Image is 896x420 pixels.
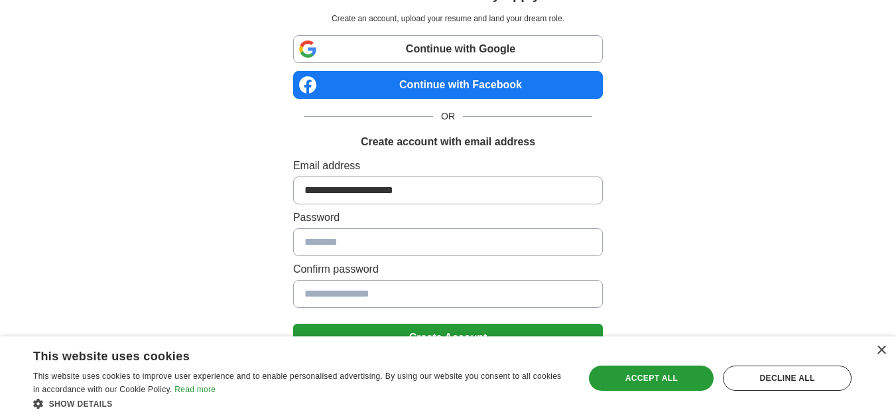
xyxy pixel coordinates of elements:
[433,109,463,123] span: OR
[33,344,535,364] div: This website uses cookies
[293,35,603,63] a: Continue with Google
[361,134,535,150] h1: Create account with email address
[589,366,714,391] div: Accept all
[33,372,561,394] span: This website uses cookies to improve user experience and to enable personalised advertising. By u...
[293,261,603,277] label: Confirm password
[293,71,603,99] a: Continue with Facebook
[174,385,216,394] a: Read more, opens a new window
[296,13,600,25] p: Create an account, upload your resume and land your dream role.
[49,399,113,409] span: Show details
[33,397,568,410] div: Show details
[293,158,603,174] label: Email address
[723,366,852,391] div: Decline all
[293,210,603,226] label: Password
[293,324,603,352] button: Create Account
[876,346,886,356] div: Close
